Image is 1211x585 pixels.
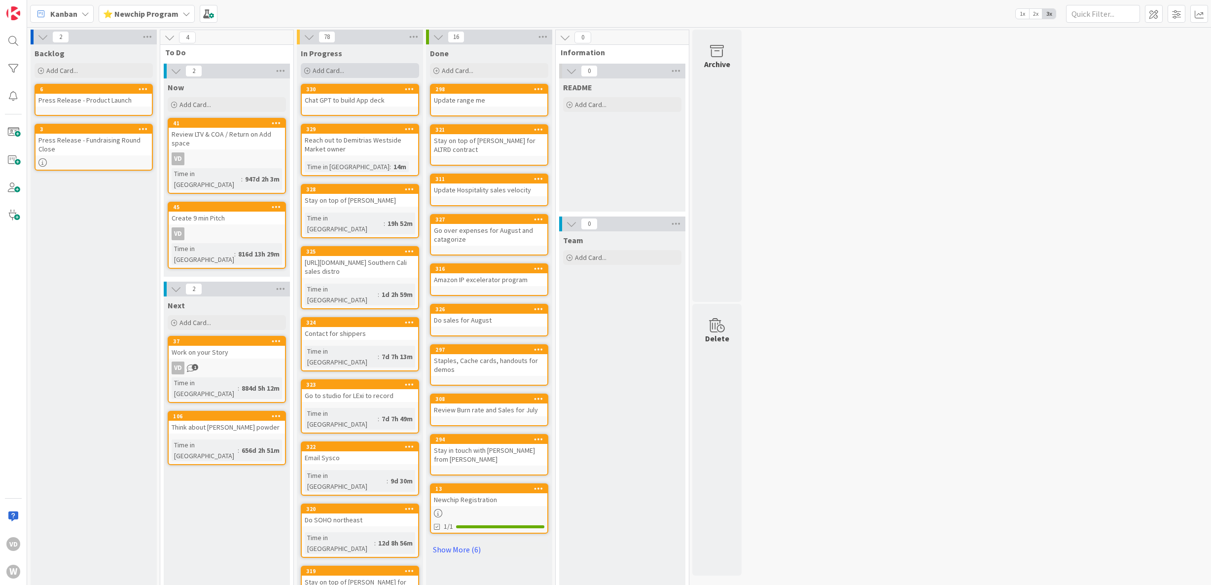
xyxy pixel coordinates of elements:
[379,289,415,300] div: 1d 2h 59m
[301,317,419,371] a: 324Contact for shippersTime in [GEOGRAPHIC_DATA]:7d 7h 13m
[302,505,418,526] div: 320Do SOHO northeast
[431,395,547,403] div: 308
[35,84,153,116] a: 6Press Release - Product Launch
[390,161,391,172] span: :
[36,85,152,94] div: 6
[444,521,453,532] span: 1/1
[302,451,418,464] div: Email Sysco
[305,346,378,367] div: Time in [GEOGRAPHIC_DATA]
[442,66,473,75] span: Add Card...
[430,483,548,534] a: 13Newchip Registration1/1
[391,161,409,172] div: 14m
[301,441,419,496] a: 322Email SyscoTime in [GEOGRAPHIC_DATA]:9d 30m
[172,439,238,461] div: Time in [GEOGRAPHIC_DATA]
[301,84,419,116] a: 330Chat GPT to build App deck
[313,66,344,75] span: Add Card...
[241,174,243,184] span: :
[435,126,547,133] div: 321
[431,305,547,314] div: 326
[169,337,285,346] div: 37
[431,305,547,327] div: 326Do sales for August
[431,134,547,156] div: Stay on top of [PERSON_NAME] for ALTRD contract
[305,408,378,430] div: Time in [GEOGRAPHIC_DATA]
[168,82,184,92] span: Now
[305,161,390,172] div: Time in [GEOGRAPHIC_DATA]
[46,66,78,75] span: Add Card...
[305,213,384,234] div: Time in [GEOGRAPHIC_DATA]
[172,362,184,374] div: VD
[305,532,374,554] div: Time in [GEOGRAPHIC_DATA]
[185,65,202,77] span: 2
[50,8,77,20] span: Kanban
[168,118,286,194] a: 41Review LTV & COA / Return on Add spaceVDTime in [GEOGRAPHIC_DATA]:947d 2h 3m
[172,168,241,190] div: Time in [GEOGRAPHIC_DATA]
[302,134,418,155] div: Reach out to Demitrias Westside Market owner
[236,249,282,259] div: 816d 13h 29m
[6,565,20,579] div: W
[36,125,152,134] div: 3
[302,327,418,340] div: Contact for shippers
[431,493,547,506] div: Newchip Registration
[435,436,547,443] div: 294
[169,412,285,421] div: 106
[435,216,547,223] div: 327
[430,214,548,256] a: 327Go over expenses for August and catagorize
[448,31,464,43] span: 16
[306,86,418,93] div: 330
[302,567,418,576] div: 319
[169,412,285,434] div: 106Think about [PERSON_NAME] powder
[169,152,285,165] div: VD
[305,284,378,305] div: Time in [GEOGRAPHIC_DATA]
[431,125,547,134] div: 321
[430,124,548,166] a: 321Stay on top of [PERSON_NAME] for ALTRD contract
[6,6,20,20] img: Visit kanbanzone.com
[1066,5,1140,23] input: Quick Filter...
[431,273,547,286] div: Amazon IP excelerator program
[36,94,152,107] div: Press Release - Product Launch
[306,381,418,388] div: 323
[302,318,418,327] div: 324
[301,246,419,309] a: 325[URL][DOMAIN_NAME] Southern Cali sales distroTime in [GEOGRAPHIC_DATA]:1d 2h 59m
[431,85,547,94] div: 298
[1042,9,1056,19] span: 3x
[172,152,184,165] div: VD
[306,506,418,512] div: 320
[581,65,598,77] span: 0
[169,119,285,128] div: 41
[384,218,385,229] span: :
[168,202,286,269] a: 45Create 9 min PitchVDTime in [GEOGRAPHIC_DATA]:816d 13h 29m
[35,124,153,171] a: 3Press Release - Fundraising Round Close
[305,470,387,492] div: Time in [GEOGRAPHIC_DATA]
[431,264,547,286] div: 316Amazon IP excelerator program
[575,253,606,262] span: Add Card...
[52,31,69,43] span: 2
[435,346,547,353] div: 297
[435,306,547,313] div: 326
[431,444,547,466] div: Stay in touch with [PERSON_NAME] from [PERSON_NAME]
[185,283,202,295] span: 2
[302,94,418,107] div: Chat GPT to build App deck
[563,235,583,245] span: Team
[179,318,211,327] span: Add Card...
[239,383,282,394] div: 884d 5h 12m
[704,58,730,70] div: Archive
[431,484,547,493] div: 13
[430,394,548,426] a: 308Review Burn rate and Sales for July
[431,345,547,354] div: 297
[387,475,388,486] span: :
[581,218,598,230] span: 0
[302,505,418,513] div: 320
[35,48,65,58] span: Backlog
[173,413,285,420] div: 106
[243,174,282,184] div: 947d 2h 3m
[435,396,547,402] div: 308
[169,203,285,212] div: 45
[306,319,418,326] div: 324
[238,383,239,394] span: :
[378,351,379,362] span: :
[6,537,20,551] div: VD
[1016,9,1029,19] span: 1x
[172,377,238,399] div: Time in [GEOGRAPHIC_DATA]
[302,85,418,107] div: 330Chat GPT to build App deck
[179,32,196,43] span: 4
